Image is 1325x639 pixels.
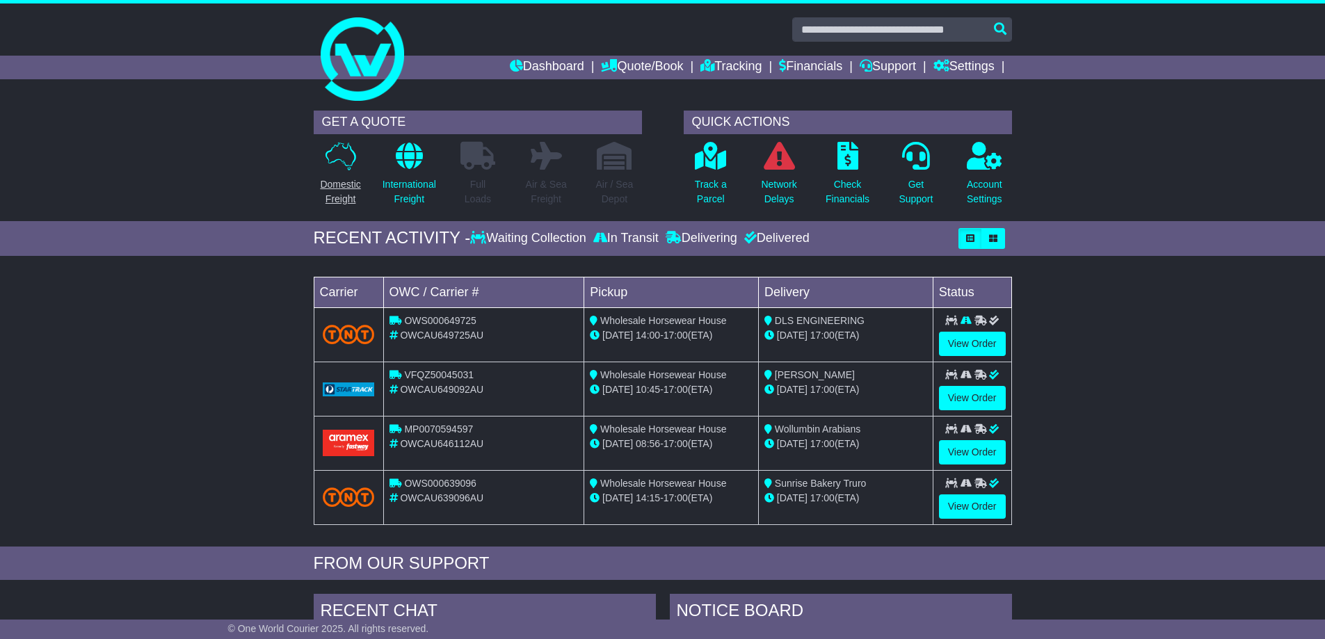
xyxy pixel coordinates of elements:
span: 17:00 [664,438,688,449]
div: - (ETA) [590,491,753,505]
a: Support [860,56,916,79]
span: [DATE] [602,330,633,341]
a: Settings [933,56,995,79]
div: RECENT CHAT [314,594,656,631]
div: (ETA) [764,328,927,343]
span: [DATE] [602,438,633,449]
span: 17:00 [810,492,835,503]
img: GetCarrierServiceLogo [323,382,375,396]
img: TNT_Domestic.png [323,325,375,343]
span: © One World Courier 2025. All rights reserved. [228,623,429,634]
td: OWC / Carrier # [383,277,584,307]
span: [PERSON_NAME] [775,369,855,380]
span: 14:15 [636,492,660,503]
span: OWCAU649725AU [400,330,483,341]
img: TNT_Domestic.png [323,487,375,506]
p: Account Settings [967,177,1002,207]
div: - (ETA) [590,382,753,397]
div: NOTICE BOARD [670,594,1012,631]
span: 14:00 [636,330,660,341]
div: (ETA) [764,437,927,451]
span: Wholesale Horsewear House [600,478,726,489]
span: OWS000649725 [404,315,476,326]
a: Track aParcel [694,141,728,214]
a: View Order [939,332,1006,356]
span: 17:00 [664,492,688,503]
span: 17:00 [810,438,835,449]
p: Track a Parcel [695,177,727,207]
span: OWS000639096 [404,478,476,489]
a: Dashboard [510,56,584,79]
a: NetworkDelays [760,141,797,214]
a: InternationalFreight [382,141,437,214]
span: DLS ENGINEERING [775,315,865,326]
a: GetSupport [898,141,933,214]
span: OWCAU639096AU [400,492,483,503]
span: Wholesale Horsewear House [600,369,726,380]
span: [DATE] [777,438,808,449]
td: Delivery [758,277,933,307]
a: View Order [939,386,1006,410]
span: Wholesale Horsewear House [600,423,726,435]
div: - (ETA) [590,437,753,451]
span: 17:00 [664,384,688,395]
span: [DATE] [602,384,633,395]
td: Carrier [314,277,383,307]
p: Network Delays [761,177,796,207]
span: Wholesale Horsewear House [600,315,726,326]
span: 17:00 [664,330,688,341]
p: Air / Sea Depot [596,177,634,207]
a: DomesticFreight [319,141,361,214]
div: Waiting Collection [470,231,589,246]
a: CheckFinancials [825,141,870,214]
div: GET A QUOTE [314,111,642,134]
div: In Transit [590,231,662,246]
p: Air & Sea Freight [526,177,567,207]
span: VFQZ50045031 [404,369,474,380]
span: 08:56 [636,438,660,449]
span: 17:00 [810,384,835,395]
div: Delivered [741,231,810,246]
p: Get Support [899,177,933,207]
span: [DATE] [777,384,808,395]
a: View Order [939,440,1006,464]
p: Full Loads [460,177,495,207]
span: Sunrise Bakery Truro [775,478,867,489]
span: [DATE] [602,492,633,503]
div: (ETA) [764,491,927,505]
a: Financials [779,56,842,79]
span: [DATE] [777,492,808,503]
p: International Freight [383,177,436,207]
span: Wollumbin Arabians [775,423,860,435]
span: 17:00 [810,330,835,341]
div: - (ETA) [590,328,753,343]
div: Delivering [662,231,741,246]
a: AccountSettings [966,141,1003,214]
td: Status [933,277,1011,307]
div: (ETA) [764,382,927,397]
div: RECENT ACTIVITY - [314,228,471,248]
td: Pickup [584,277,759,307]
div: QUICK ACTIONS [684,111,1012,134]
span: [DATE] [777,330,808,341]
a: View Order [939,494,1006,519]
div: FROM OUR SUPPORT [314,553,1012,574]
p: Domestic Freight [320,177,360,207]
span: OWCAU646112AU [400,438,483,449]
a: Tracking [700,56,762,79]
img: Aramex.png [323,430,375,455]
a: Quote/Book [601,56,683,79]
p: Check Financials [826,177,869,207]
span: 10:45 [636,384,660,395]
span: MP0070594597 [404,423,473,435]
span: OWCAU649092AU [400,384,483,395]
